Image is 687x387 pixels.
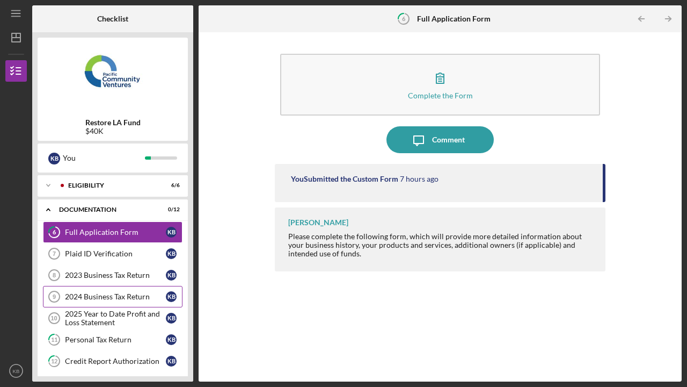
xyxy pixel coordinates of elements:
div: 2023 Business Tax Return [65,271,166,279]
a: 92024 Business Tax ReturnKB [43,286,182,307]
a: 12Credit Report AuthorizationKB [43,350,182,372]
div: K B [166,227,177,238]
a: 11Personal Tax ReturnKB [43,329,182,350]
a: 6Full Application FormKB [43,221,182,243]
div: K B [166,334,177,345]
button: KB [5,360,27,382]
tspan: 6 [402,15,406,22]
div: [PERSON_NAME] [288,218,348,227]
div: K B [166,248,177,259]
tspan: 11 [51,336,57,343]
tspan: 7 [53,250,56,257]
a: 102025 Year to Date Profit and Loss StatementKB [43,307,182,329]
a: 82023 Business Tax ReturnKB [43,264,182,286]
a: 7Plaid ID VerificationKB [43,243,182,264]
div: K B [166,270,177,281]
div: You Submitted the Custom Form [291,175,398,183]
b: Full Application Form [417,15,491,23]
div: 0 / 12 [160,206,180,213]
div: 6 / 6 [160,182,180,189]
div: Complete the Form [408,91,473,99]
img: Product logo [38,43,188,107]
text: KB [13,368,20,374]
div: Full Application Form [65,228,166,236]
div: Credit Report Authorization [65,357,166,365]
b: Checklist [97,15,128,23]
div: You [63,149,145,167]
div: 2025 Year to Date Profit and Loss Statement [65,310,166,327]
div: Comment [432,126,465,153]
div: K B [166,291,177,302]
div: Eligibility [68,182,153,189]
div: Please complete the following form, which will provide more detailed information about your busin... [288,232,595,258]
div: 2024 Business Tax Return [65,292,166,301]
tspan: 12 [51,358,57,365]
tspan: 8 [53,272,56,278]
div: Documentation [59,206,153,213]
div: K B [166,356,177,367]
tspan: 10 [50,315,57,321]
div: K B [166,313,177,324]
div: $40K [85,127,141,135]
b: Restore LA Fund [85,118,141,127]
tspan: 6 [53,229,56,236]
tspan: 9 [53,293,56,300]
div: Plaid ID Verification [65,249,166,258]
time: 2025-09-03 16:10 [400,175,438,183]
div: K B [48,153,60,164]
button: Complete the Form [280,54,600,116]
button: Comment [386,126,494,153]
div: Personal Tax Return [65,335,166,344]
